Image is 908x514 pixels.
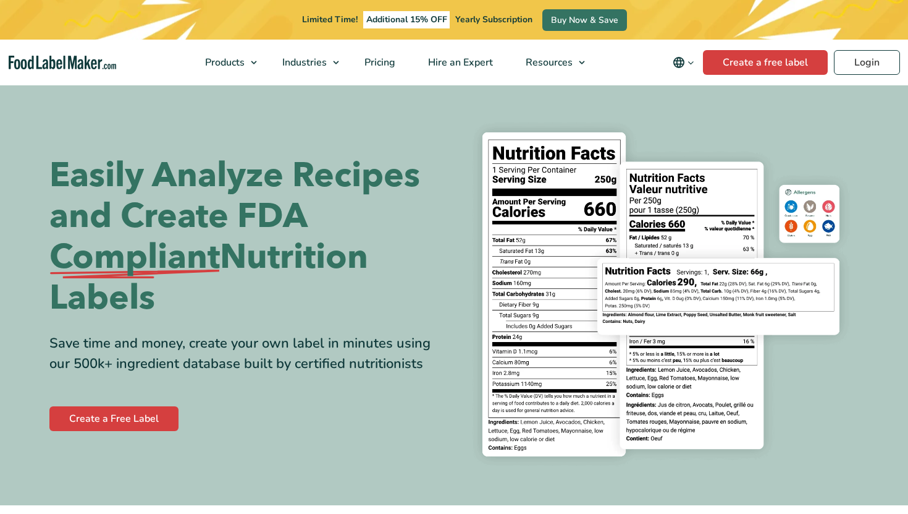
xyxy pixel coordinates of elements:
a: Create a Free Label [49,406,179,431]
div: Save time and money, create your own label in minutes using our 500k+ ingredient database built b... [49,333,445,374]
a: Resources [510,40,591,85]
a: Pricing [348,40,409,85]
a: Industries [266,40,345,85]
a: Buy Now & Save [542,9,627,31]
a: Create a free label [703,50,828,75]
span: Compliant [49,237,220,278]
span: Hire an Expert [424,56,494,69]
a: Food Label Maker homepage [9,56,116,70]
span: Limited Time! [302,14,358,25]
a: Login [834,50,900,75]
span: Products [201,56,246,69]
h1: Easily Analyze Recipes and Create FDA Nutrition Labels [49,155,445,319]
span: Resources [522,56,574,69]
a: Hire an Expert [412,40,507,85]
span: Additional 15% OFF [363,11,450,28]
span: Pricing [361,56,397,69]
span: Yearly Subscription [455,14,532,25]
a: Products [189,40,263,85]
span: Industries [279,56,328,69]
button: Change language [664,50,703,75]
